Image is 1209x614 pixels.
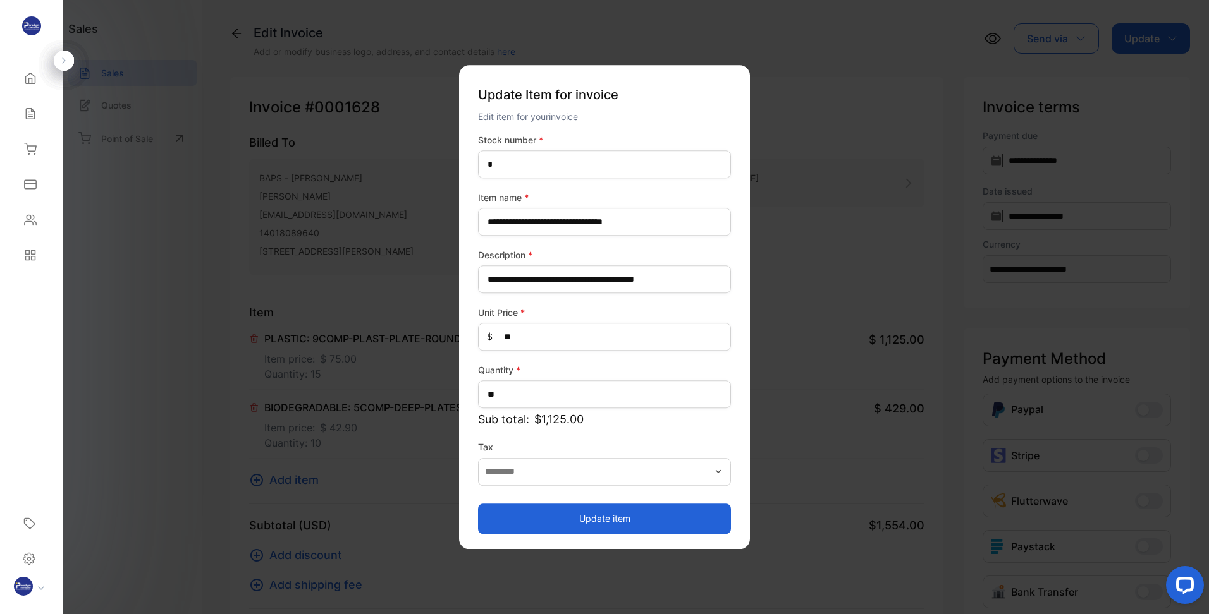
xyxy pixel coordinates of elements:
[478,411,731,428] p: Sub total:
[478,111,578,122] span: Edit item for your invoice
[478,440,731,454] label: Tax
[22,16,41,35] img: logo
[1156,561,1209,614] iframe: LiveChat chat widget
[478,503,731,534] button: Update item
[478,363,731,376] label: Quantity
[478,306,731,319] label: Unit Price
[534,411,584,428] span: $1,125.00
[14,577,33,596] img: profile
[478,191,731,204] label: Item name
[478,80,731,109] p: Update Item for invoice
[478,133,731,147] label: Stock number
[478,248,731,262] label: Description
[487,330,493,344] span: $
